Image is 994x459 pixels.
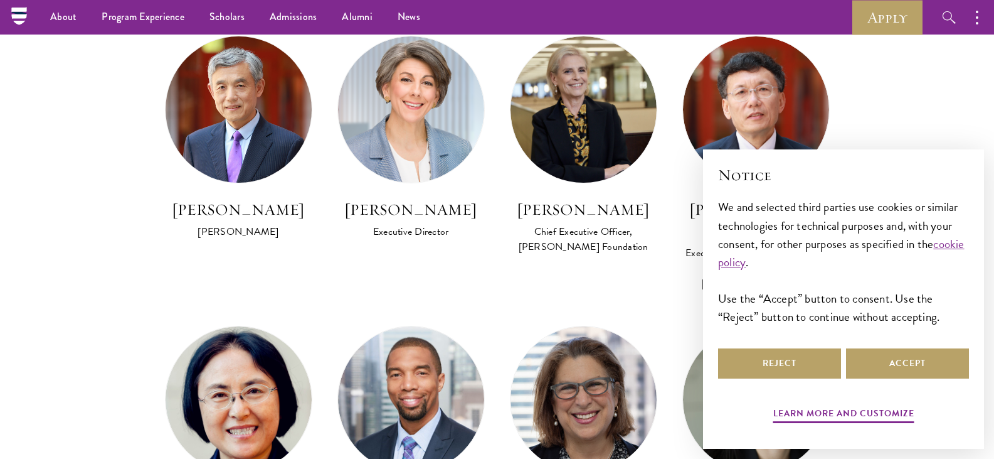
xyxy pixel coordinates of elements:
a: [PERSON_NAME] [PERSON_NAME] [165,36,312,240]
h2: Notice [718,165,969,186]
h3: [PERSON_NAME] Pan [682,199,830,242]
div: Executive Director [337,224,485,239]
a: cookie policy [718,235,965,271]
div: We and selected third parties use cookies or similar technologies for technical purposes and, wit... [718,198,969,325]
a: [PERSON_NAME] Pan Executive [PERSON_NAME] and Professor, [GEOGRAPHIC_DATA], [GEOGRAPHIC_DATA] [682,36,830,307]
button: Learn more and customize [773,406,914,425]
a: [PERSON_NAME] Executive Director [337,36,485,240]
h3: [PERSON_NAME] [165,199,312,220]
button: Reject [718,348,841,379]
a: [PERSON_NAME] Chief Executive Officer, [PERSON_NAME] Foundation [510,36,657,256]
button: Accept [846,348,969,379]
h3: [PERSON_NAME] [337,199,485,220]
h3: [PERSON_NAME] [510,199,657,220]
div: Executive [PERSON_NAME] and Professor, [GEOGRAPHIC_DATA], [GEOGRAPHIC_DATA] [682,246,830,306]
div: [PERSON_NAME] [165,224,312,239]
div: Chief Executive Officer, [PERSON_NAME] Foundation [510,224,657,254]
